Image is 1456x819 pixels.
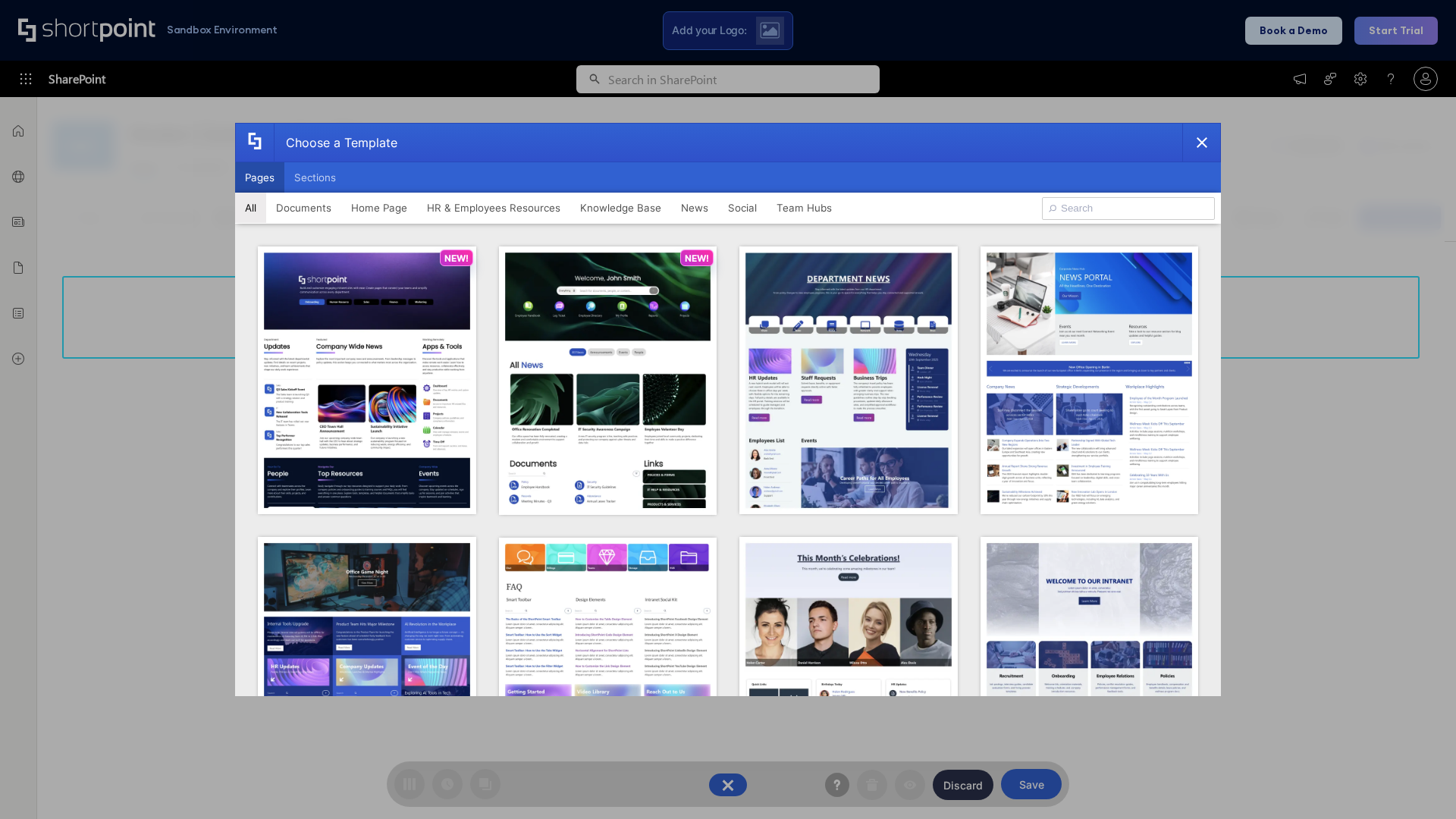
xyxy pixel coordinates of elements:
button: Social [718,193,767,223]
button: HR & Employees Resources [417,193,570,223]
div: Choose a Template [274,124,397,162]
p: NEW! [444,253,469,264]
button: Documents [266,193,341,223]
button: All [235,193,266,223]
button: Knowledge Base [570,193,671,223]
button: Pages [235,162,284,193]
div: template selector [235,123,1221,696]
button: Sections [284,162,346,193]
button: News [671,193,718,223]
button: Home Page [341,193,417,223]
p: NEW! [685,253,709,264]
button: Team Hubs [767,193,842,223]
iframe: Chat Widget [1380,746,1456,819]
input: Search [1042,197,1215,220]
